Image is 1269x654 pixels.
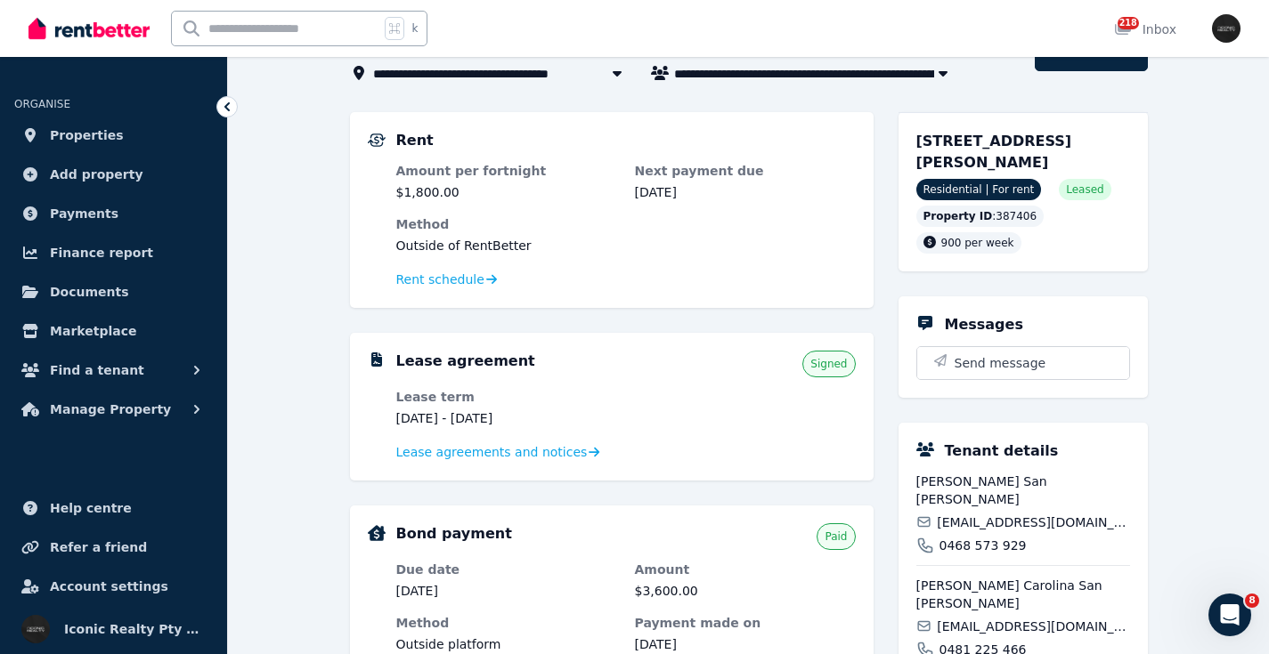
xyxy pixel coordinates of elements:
span: [PERSON_NAME] Carolina San [PERSON_NAME] [916,577,1130,612]
dt: Lease term [396,388,617,406]
h5: Messages [945,314,1023,335]
h5: Bond payment [396,523,512,545]
img: Rental Payments [368,133,386,147]
dt: Due date [396,561,617,578]
dt: Payment made on [635,614,856,632]
dd: [DATE] [635,183,856,201]
span: Find a tenant [50,359,144,381]
dd: $3,600.00 [635,582,856,600]
a: Help centre [14,490,213,526]
a: Account settings [14,569,213,604]
span: k [411,21,418,36]
a: Rent schedule [396,270,498,288]
img: Bond Details [368,525,386,541]
span: Manage Property [50,399,171,420]
span: 900 per week [941,237,1014,249]
dt: Method [396,614,617,632]
h5: Rent [396,130,434,151]
span: [EMAIL_ADDRESS][DOMAIN_NAME] [937,513,1129,531]
dd: [DATE] [396,582,617,600]
span: [STREET_ADDRESS][PERSON_NAME] [916,133,1072,171]
a: Payments [14,196,213,231]
button: Send message [917,347,1129,379]
span: Finance report [50,242,153,263]
dd: $1,800.00 [396,183,617,201]
a: Refer a friend [14,529,213,565]
span: Residential | For rent [916,179,1042,200]
a: Properties [14,117,213,153]
dt: Amount per fortnight [396,162,617,180]
span: Help centre [50,497,132,519]
span: Signed [810,357,847,371]
img: Iconic Realty Pty Ltd [1212,14,1241,43]
h5: Lease agreement [396,351,535,372]
span: Property ID [923,209,993,223]
dt: Method [396,215,856,233]
span: Add property [50,164,143,185]
span: Documents [50,281,129,303]
a: Add property [14,157,213,192]
span: 0468 573 929 [940,537,1027,554]
dt: Next payment due [635,162,856,180]
dt: Amount [635,561,856,578]
span: Account settings [50,576,168,597]
dd: [DATE] [635,635,856,653]
span: Properties [50,125,124,146]
span: 8 [1245,593,1259,608]
a: Documents [14,274,213,310]
img: Iconic Realty Pty Ltd [21,615,50,643]
span: Refer a friend [50,537,147,558]
a: Finance report [14,235,213,270]
span: [PERSON_NAME] San [PERSON_NAME] [916,472,1130,508]
span: Paid [825,529,847,544]
span: Rent schedule [396,270,484,288]
div: : 387406 [916,206,1045,227]
span: [EMAIL_ADDRESS][DOMAIN_NAME] [937,618,1129,635]
button: Manage Property [14,392,213,427]
span: Iconic Realty Pty Ltd [64,618,206,640]
span: Leased [1066,182,1103,197]
span: 218 [1118,17,1139,29]
dd: [DATE] - [DATE] [396,409,617,427]
dd: Outside of RentBetter [396,237,856,254]
dd: Outside platform [396,635,617,653]
h5: Tenant details [945,440,1059,462]
span: Send message [955,354,1046,372]
span: Marketplace [50,320,136,342]
iframe: Intercom live chat [1208,593,1251,636]
div: Inbox [1114,20,1176,38]
span: ORGANISE [14,98,70,110]
img: RentBetter [28,15,150,42]
span: Lease agreements and notices [396,443,588,461]
button: Find a tenant [14,352,213,388]
a: Lease agreements and notices [396,443,600,461]
a: Marketplace [14,313,213,349]
span: Payments [50,203,118,224]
